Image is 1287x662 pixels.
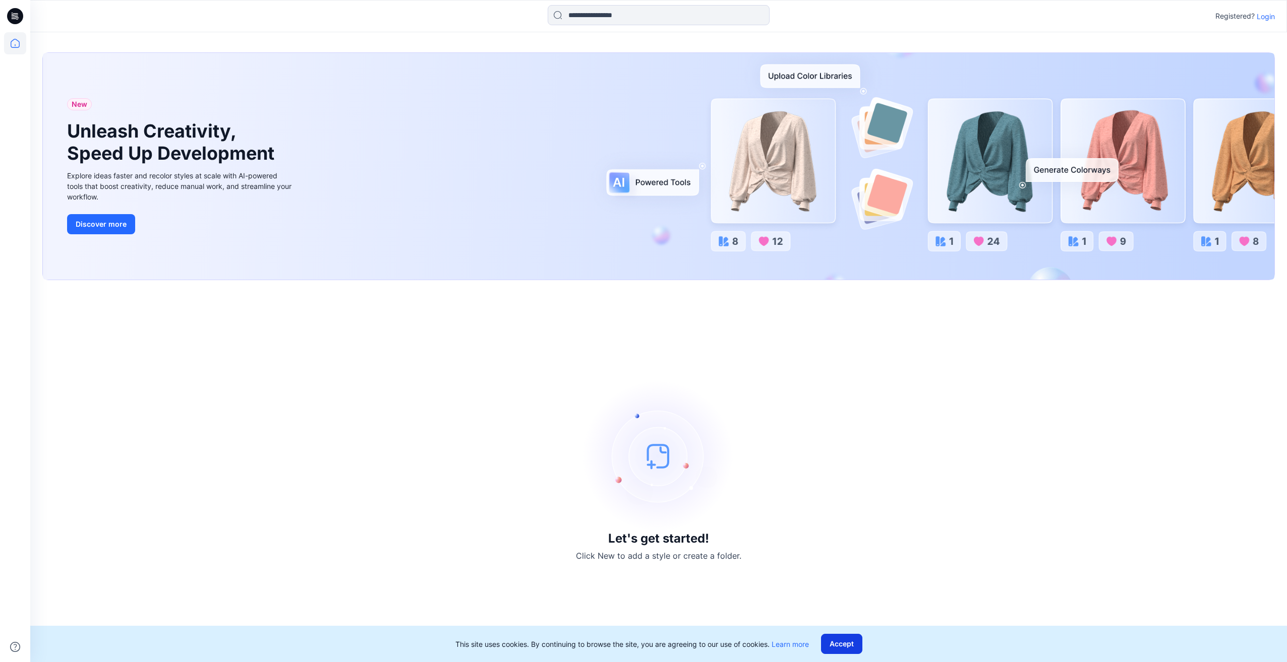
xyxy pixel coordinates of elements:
button: Accept [821,634,862,654]
a: Discover more [67,214,294,234]
button: Discover more [67,214,135,234]
p: Registered? [1215,10,1255,22]
h3: Let's get started! [608,532,709,546]
img: empty-state-image.svg [583,380,734,532]
p: This site uses cookies. By continuing to browse the site, you are agreeing to our use of cookies. [455,639,809,649]
div: Explore ideas faster and recolor styles at scale with AI-powered tools that boost creativity, red... [67,170,294,202]
h1: Unleash Creativity, Speed Up Development [67,120,279,164]
p: Login [1257,11,1275,22]
a: Learn more [772,640,809,648]
span: New [72,98,87,110]
p: Click New to add a style or create a folder. [576,550,741,562]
